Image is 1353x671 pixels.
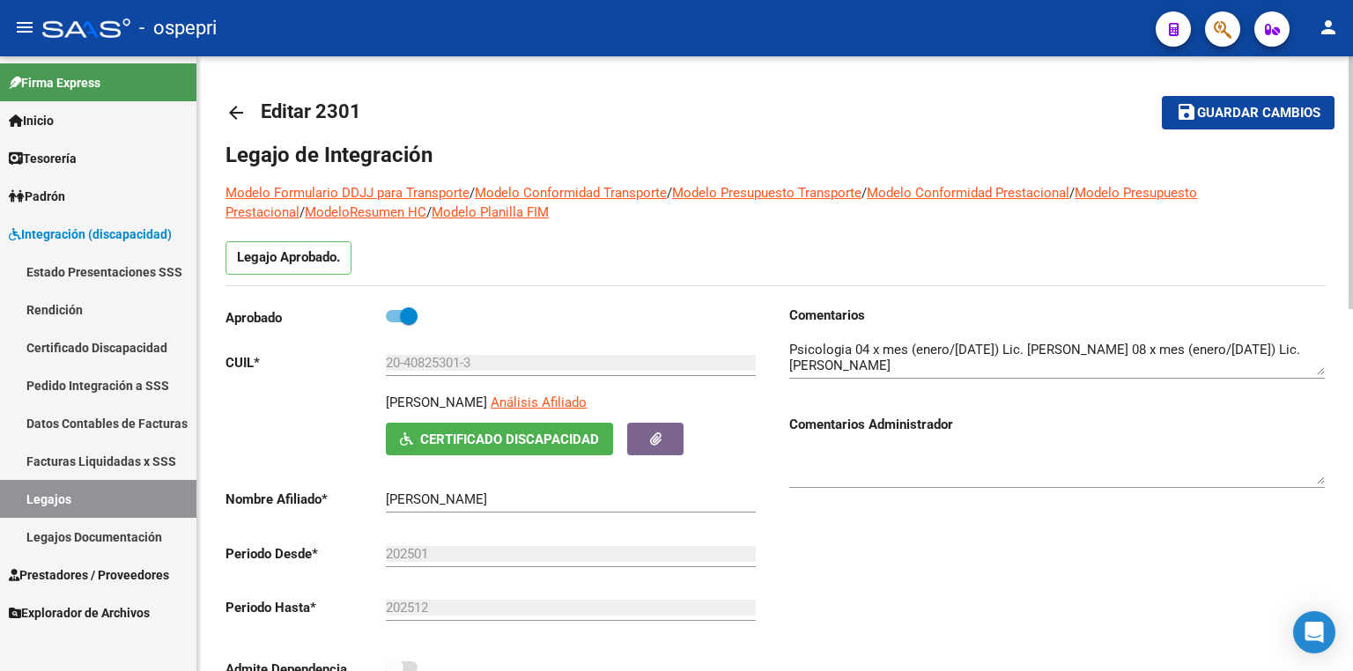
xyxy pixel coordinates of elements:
span: Firma Express [9,73,100,92]
p: Nombre Afiliado [225,490,386,509]
a: ModeloResumen HC [305,204,426,220]
mat-icon: save [1176,101,1197,122]
span: Explorador de Archivos [9,603,150,623]
a: Modelo Planilla FIM [432,204,549,220]
span: Guardar cambios [1197,106,1320,122]
mat-icon: person [1318,17,1339,38]
a: Modelo Formulario DDJJ para Transporte [225,185,469,201]
button: Guardar cambios [1162,96,1335,129]
span: Integración (discapacidad) [9,225,172,244]
span: - ospepri [139,9,217,48]
span: Prestadores / Proveedores [9,565,169,585]
mat-icon: arrow_back [225,102,247,123]
span: Certificado Discapacidad [420,431,599,447]
h3: Comentarios Administrador [789,415,1325,434]
p: Periodo Hasta [225,598,386,617]
span: Editar 2301 [261,100,361,122]
p: [PERSON_NAME] [386,393,487,412]
p: CUIL [225,353,386,372]
span: Tesorería [9,149,77,168]
span: Padrón [9,187,65,206]
span: Inicio [9,111,54,130]
p: Aprobado [225,308,386,328]
p: Periodo Desde [225,544,386,564]
p: Legajo Aprobado. [225,241,351,275]
h3: Comentarios [789,306,1325,325]
a: Modelo Conformidad Transporte [475,185,667,201]
button: Certificado Discapacidad [386,423,613,455]
div: Open Intercom Messenger [1293,611,1335,653]
span: Análisis Afiliado [491,394,587,410]
h1: Legajo de Integración [225,141,1325,169]
a: Modelo Conformidad Prestacional [867,185,1069,201]
a: Modelo Presupuesto Transporte [672,185,861,201]
mat-icon: menu [14,17,35,38]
